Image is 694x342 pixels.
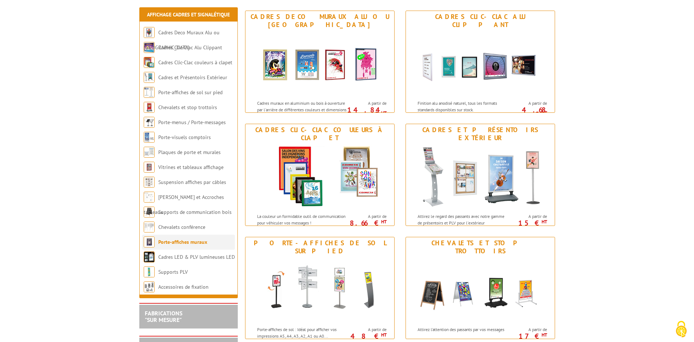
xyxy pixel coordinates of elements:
[542,332,547,338] sup: HT
[144,132,155,143] img: Porte-visuels comptoirs
[542,110,547,116] sup: HT
[158,179,226,185] a: Suspension affiches par câbles
[406,124,555,226] a: Cadres et Présentoirs Extérieur Cadres et Présentoirs Extérieur Attirez le regard des passants av...
[158,254,235,260] a: Cadres LED & PLV lumineuses LED
[408,126,553,142] div: Cadres et Présentoirs Extérieur
[247,13,392,29] div: Cadres Deco Muraux Alu ou [GEOGRAPHIC_DATA]
[252,144,387,210] img: Cadres Clic-Clac couleurs à clapet
[346,108,387,116] p: 14.84 €
[418,326,508,333] p: Attirez l’attention des passants par vos messages
[144,57,155,68] img: Cadres Clic-Clac couleurs à clapet
[413,257,548,323] img: Chevalets et stop trottoirs
[158,164,224,170] a: Vitrines et tableaux affichage
[510,327,547,333] span: A partir de
[349,214,387,219] span: A partir de
[413,144,548,210] img: Cadres et Présentoirs Extérieur
[158,59,232,66] a: Cadres Clic-Clac couleurs à clapet
[247,239,392,255] div: Porte-affiches de sol sur pied
[245,124,395,226] a: Cadres Clic-Clac couleurs à clapet Cadres Clic-Clac couleurs à clapet La couleur un formidable ou...
[418,100,508,112] p: Finition alu anodisé naturel, tous les formats standards disponibles sur stock.
[349,100,387,106] span: A partir de
[158,209,232,215] a: Supports de communication bois
[158,89,222,96] a: Porte-affiches de sol sur pied
[408,13,553,29] div: Cadres Clic-Clac Alu Clippant
[147,11,230,18] a: Affichage Cadres et Signalétique
[158,149,221,155] a: Plaques de porte et murales
[158,134,211,141] a: Porte-visuels comptoirs
[381,110,387,116] sup: HT
[672,320,690,338] img: Cookies (fenêtre modale)
[245,237,395,339] a: Porte-affiches de sol sur pied Porte-affiches de sol sur pied Porte-affiches de sol : Idéal pour ...
[252,257,387,323] img: Porte-affiches de sol sur pied
[510,100,547,106] span: A partir de
[144,87,155,98] img: Porte-affiches de sol sur pied
[406,11,555,113] a: Cadres Clic-Clac Alu Clippant Cadres Clic-Clac Alu Clippant Finition alu anodisé naturel, tous le...
[158,104,217,111] a: Chevalets et stop trottoirs
[144,251,155,262] img: Cadres LED & PLV lumineuses LED
[145,310,182,323] a: FABRICATIONS"Sur Mesure"
[144,162,155,173] img: Vitrines et tableaux affichage
[506,334,547,338] p: 17 €
[252,31,387,96] img: Cadres Deco Muraux Alu ou Bois
[257,100,348,125] p: Cadres muraux en aluminium ou bois à ouverture par l'arrière de différentes couleurs et dimension...
[144,102,155,113] img: Chevalets et stop trottoirs
[349,327,387,333] span: A partir de
[158,74,227,81] a: Cadres et Présentoirs Extérieur
[413,31,548,96] img: Cadres Clic-Clac Alu Clippant
[381,332,387,338] sup: HT
[506,221,547,225] p: 15 €
[158,239,207,245] a: Porte-affiches muraux
[144,192,155,203] img: Cimaises et Accroches tableaux
[144,237,155,247] img: Porte-affiches muraux
[247,126,392,142] div: Cadres Clic-Clac couleurs à clapet
[257,326,348,339] p: Porte-affiches de sol : Idéal pour afficher vos impressions A5, A4, A3, A2, A1 ou A0...
[144,266,155,277] img: Supports PLV
[158,44,222,51] a: Cadres Clic-Clac Alu Clippant
[408,239,553,255] div: Chevalets et stop trottoirs
[144,117,155,128] img: Porte-menus / Porte-messages
[158,284,209,290] a: Accessoires de fixation
[158,224,205,230] a: Chevalets conférence
[510,214,547,219] span: A partir de
[418,213,508,226] p: Attirez le regard des passants avec notre gamme de présentoirs et PLV pour l'extérieur
[542,219,547,225] sup: HT
[406,237,555,339] a: Chevalets et stop trottoirs Chevalets et stop trottoirs Attirez l’attention des passants par vos ...
[381,219,387,225] sup: HT
[144,177,155,188] img: Suspension affiches par câbles
[506,108,547,116] p: 4.68 €
[346,221,387,225] p: 8.66 €
[158,119,226,126] a: Porte-menus / Porte-messages
[346,334,387,338] p: 48 €
[257,213,348,226] p: La couleur un formidable outil de communication pour véhiculer vos messages !
[144,147,155,158] img: Plaques de porte et murales
[144,27,155,38] img: Cadres Deco Muraux Alu ou Bois
[144,222,155,233] img: Chevalets conférence
[245,11,395,113] a: Cadres Deco Muraux Alu ou [GEOGRAPHIC_DATA] Cadres Deco Muraux Alu ou Bois Cadres muraux en alumi...
[668,317,694,342] button: Cookies (fenêtre modale)
[158,269,188,275] a: Supports PLV
[144,72,155,83] img: Cadres et Présentoirs Extérieur
[144,29,220,51] a: Cadres Deco Muraux Alu ou [GEOGRAPHIC_DATA]
[144,194,224,215] a: [PERSON_NAME] et Accroches tableaux
[144,281,155,292] img: Accessoires de fixation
